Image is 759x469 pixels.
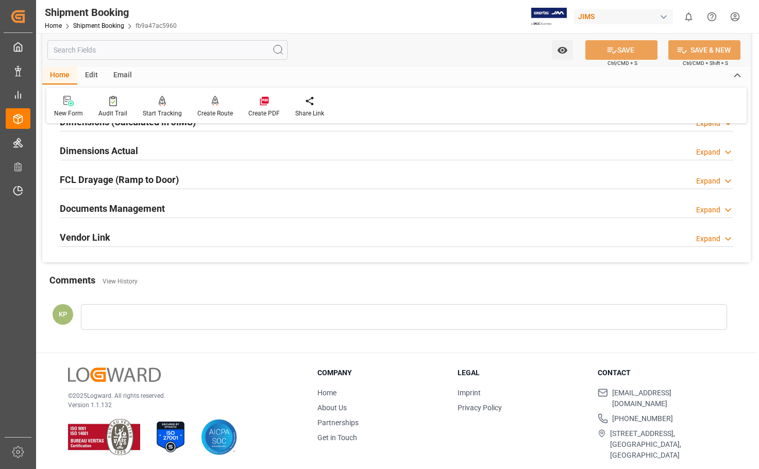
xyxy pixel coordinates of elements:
[458,367,585,378] h3: Legal
[54,109,83,118] div: New Form
[317,433,357,442] a: Get in Touch
[574,7,677,26] button: JIMS
[610,428,725,461] span: [STREET_ADDRESS], [GEOGRAPHIC_DATA], [GEOGRAPHIC_DATA]
[68,367,161,382] img: Logward Logo
[317,404,347,412] a: About Us
[106,67,140,85] div: Email
[531,8,567,26] img: Exertis%20JAM%20-%20Email%20Logo.jpg_1722504956.jpg
[585,40,657,60] button: SAVE
[60,173,179,187] h2: FCL Drayage (Ramp to Door)
[295,109,324,118] div: Share Link
[696,205,720,215] div: Expand
[552,40,573,60] button: open menu
[143,109,182,118] div: Start Tracking
[77,67,106,85] div: Edit
[612,413,673,424] span: [PHONE_NUMBER]
[60,144,138,158] h2: Dimensions Actual
[574,9,673,24] div: JIMS
[598,367,725,378] h3: Contact
[317,418,359,427] a: Partnerships
[60,230,110,244] h2: Vendor Link
[317,367,445,378] h3: Company
[153,419,189,455] img: ISO 27001 Certification
[201,419,237,455] img: AICPA SOC
[73,22,124,29] a: Shipment Booking
[608,59,637,67] span: Ctrl/CMD + S
[59,310,67,318] span: KP
[42,67,77,85] div: Home
[68,391,292,400] p: © 2025 Logward. All rights reserved.
[49,273,95,287] h2: Comments
[197,109,233,118] div: Create Route
[458,404,502,412] a: Privacy Policy
[696,233,720,244] div: Expand
[98,109,127,118] div: Audit Trail
[700,5,723,28] button: Help Center
[458,389,481,397] a: Imprint
[612,388,725,409] span: [EMAIL_ADDRESS][DOMAIN_NAME]
[103,278,138,285] a: View History
[317,389,336,397] a: Home
[45,5,177,20] div: Shipment Booking
[683,59,728,67] span: Ctrl/CMD + Shift + S
[668,40,740,60] button: SAVE & NEW
[696,118,720,129] div: Expand
[45,22,62,29] a: Home
[68,400,292,410] p: Version 1.1.132
[696,147,720,158] div: Expand
[60,202,165,215] h2: Documents Management
[68,419,140,455] img: ISO 9001 & ISO 14001 Certification
[47,40,288,60] input: Search Fields
[696,176,720,187] div: Expand
[248,109,280,118] div: Create PDF
[677,5,700,28] button: show 0 new notifications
